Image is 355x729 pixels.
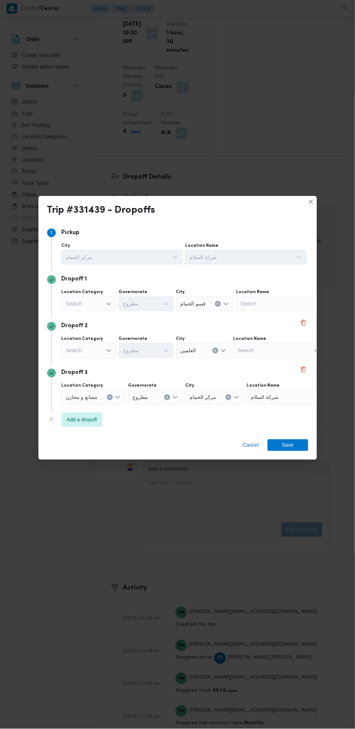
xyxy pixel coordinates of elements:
span: 5 [50,418,53,422]
span: 1 [51,231,52,235]
button: Delete [299,318,308,327]
span: Save [282,440,294,451]
svg: Step 4 is complete [49,371,54,376]
span: شركة السلام [251,393,278,401]
span: Cancel [243,441,259,450]
button: Open list of options [317,301,322,307]
button: Open list of options [223,301,229,307]
button: Open list of options [314,348,320,354]
button: Closes this modal window [307,197,315,206]
label: City [62,243,70,249]
label: Location Name [236,289,269,295]
label: City [185,383,194,389]
span: العلمين [181,346,196,354]
button: Delete [299,365,308,374]
button: Clear input [215,301,221,307]
button: Open list of options [163,301,169,307]
button: Clear input [107,395,113,400]
button: Open list of options [172,254,178,260]
label: Location Name [247,383,280,389]
span: مطروح [123,300,139,308]
span: Add a dropoff [67,416,97,424]
p: Pickup [62,229,80,237]
button: Open list of options [163,348,169,354]
button: Cancel [240,440,262,451]
div: Trip #331439 - Dropoffs [47,205,156,216]
button: Clear input [164,395,170,400]
label: Governorate [119,289,148,295]
span: مطروح [123,346,139,354]
button: Open list of options [172,395,178,400]
button: Open list of options [234,395,239,400]
label: City [176,289,185,295]
button: Open list of options [106,348,112,354]
p: Dropoff 2 [62,322,88,331]
label: Location Category [62,289,103,295]
label: Governorate [128,383,157,389]
span: مركز الحمام [66,253,92,261]
button: Add a dropoff [62,413,102,427]
label: Governorate [119,336,148,342]
button: Open list of options [220,348,226,354]
span: مركز الحمام [190,393,216,401]
label: City [176,336,185,342]
span: مصانع و مخازن [66,393,98,401]
button: Open list of options [296,254,302,260]
button: Open list of options [115,395,121,400]
p: Dropoff 1 [62,275,87,284]
svg: Step 3 is complete [49,325,54,329]
button: Clear input [226,395,231,400]
button: Save [268,440,308,451]
label: Location Name [185,243,218,249]
p: Dropoff 3 [62,369,88,378]
span: شركة السلام [190,253,217,261]
label: Location Category [62,383,103,389]
label: Location Category [62,336,103,342]
button: Open list of options [106,301,112,307]
span: قسم الحمام [181,300,206,308]
span: مطروح [132,393,148,401]
label: Location Name [234,336,267,342]
button: Clear input [212,348,218,354]
svg: Step 2 is complete [49,278,54,282]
